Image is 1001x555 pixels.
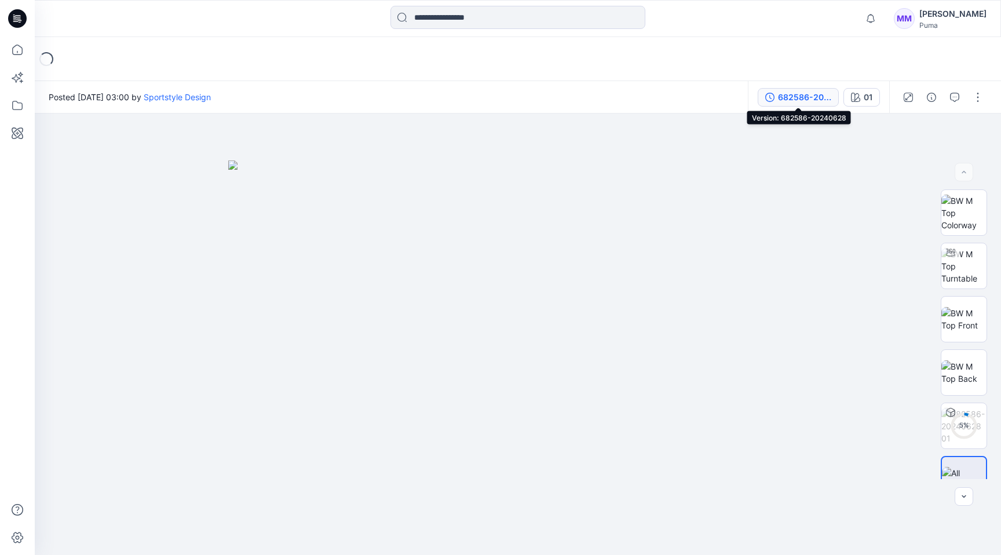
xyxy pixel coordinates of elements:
[942,467,986,491] img: All colorways
[144,92,211,102] a: Sportstyle Design
[919,7,987,21] div: [PERSON_NAME]
[919,21,987,30] div: Puma
[758,88,839,107] button: 682586-20240628
[941,248,987,284] img: BW M Top Turntable
[228,160,808,555] img: eyJhbGciOiJIUzI1NiIsImtpZCI6IjAiLCJzbHQiOiJzZXMiLCJ0eXAiOiJKV1QifQ.eyJkYXRhIjp7InR5cGUiOiJzdG9yYW...
[894,8,915,29] div: MM
[778,91,831,104] div: 682586-20240628
[941,195,987,231] img: BW M Top Colorway
[49,91,211,103] span: Posted [DATE] 03:00 by
[864,91,872,104] div: 01
[941,360,987,385] img: BW M Top Back
[843,88,880,107] button: 01
[922,88,941,107] button: Details
[950,421,978,430] div: 5 %
[941,307,987,331] img: BW M Top Front
[941,408,987,444] img: 682586-20240628 01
